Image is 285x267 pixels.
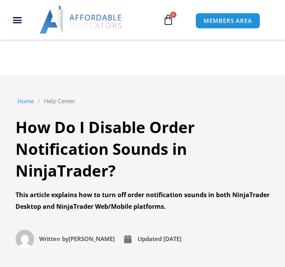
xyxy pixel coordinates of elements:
img: Picture of David Koehler [16,230,34,248]
div: Menu Toggle [3,12,31,27]
div: This article explains how to turn off order notification sounds in both NinjaTrader Desktop and N... [16,189,269,212]
span: Written by [39,235,69,243]
span: / [38,96,40,107]
a: MEMBERS AREA [195,13,260,29]
a: Home [17,96,34,107]
span: Updated [138,235,162,243]
img: LogoAI | Affordable Indicators – NinjaTrader [40,6,123,34]
time: [DATE] [163,235,181,243]
h1: How Do I Disable Order Notification Sounds in NinjaTrader? [16,116,269,182]
span: 0 [170,12,176,18]
a: Help Center [44,96,75,107]
span: MEMBERS AREA [204,18,252,24]
a: 0 [151,9,185,31]
span: [PERSON_NAME] [37,234,115,244]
